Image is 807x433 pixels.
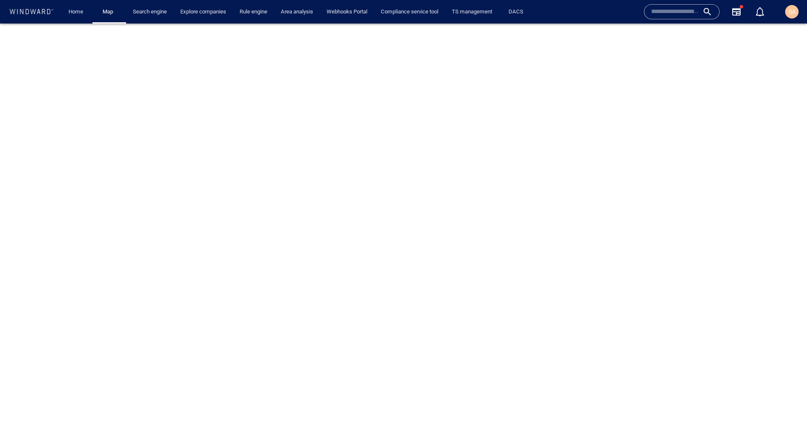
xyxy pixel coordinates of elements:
a: Rule engine [236,5,271,19]
a: TS management [448,5,496,19]
a: Area analysis [277,5,316,19]
a: Map [99,5,119,19]
a: Home [65,5,87,19]
a: Webhooks Portal [323,5,371,19]
button: Map [96,5,123,19]
a: Search engine [129,5,170,19]
span: SA [789,8,796,15]
div: Notification center [755,7,765,17]
button: DACS [502,5,529,19]
a: DACS [505,5,527,19]
button: SA [783,3,800,20]
a: Explore companies [177,5,229,19]
button: Home [62,5,89,19]
a: Compliance service tool [377,5,442,19]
